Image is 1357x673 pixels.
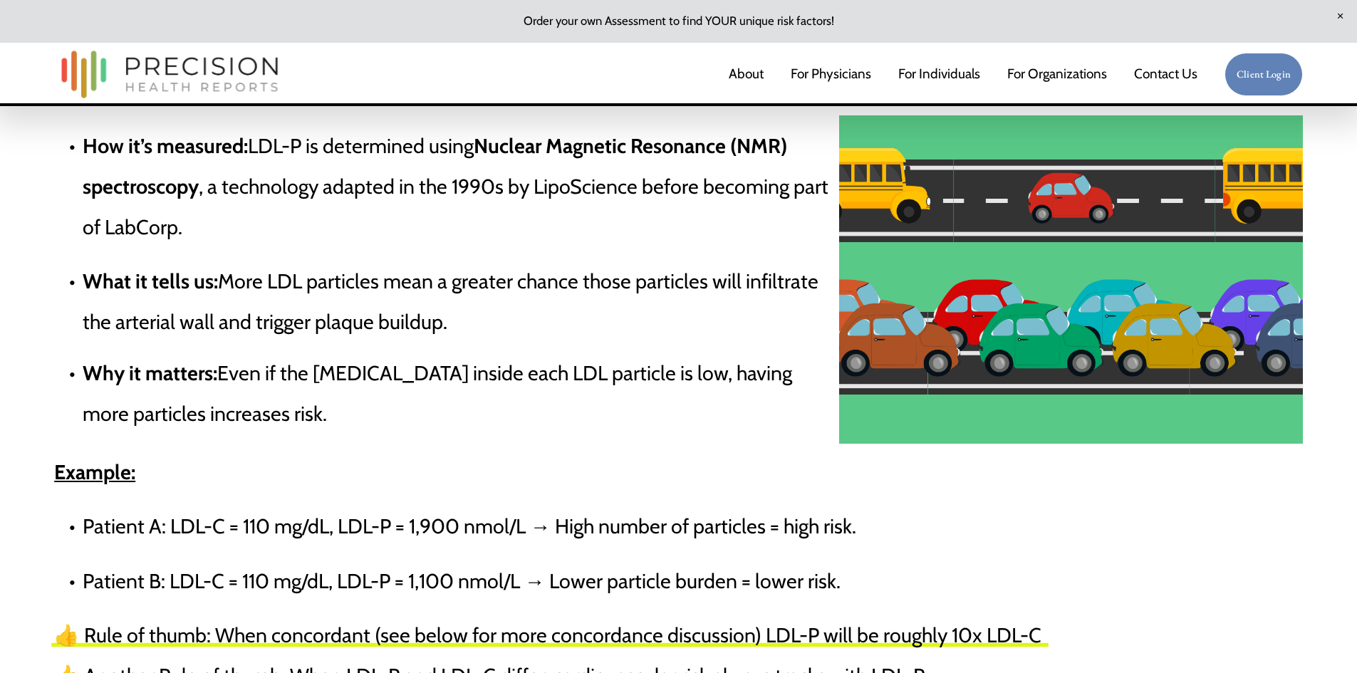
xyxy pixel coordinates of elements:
[1007,60,1107,90] a: folder dropdown
[83,353,831,434] p: Even if the [MEDICAL_DATA] inside each LDL particle is low, having more particles increases risk.
[83,268,218,293] strong: What it tells us:
[83,560,1303,601] p: Patient B: LDL-C = 110 mg/dL, LDL-P = 1,100 nmol/L → Lower particle burden = lower risk.
[83,261,831,342] p: More LDL particles mean a greater chance those particles will infiltrate the arterial wall and tr...
[1007,61,1107,88] span: For Organizations
[54,459,135,484] strong: Example:
[83,360,217,385] strong: Why it matters:
[54,622,1041,647] span: 👍 Rule of thumb: When concordant (see below for more concordance discussion) LDL-P will be roughl...
[83,133,248,158] strong: How it’s measured:
[729,60,764,90] a: About
[898,60,980,90] a: For Individuals
[1134,60,1197,90] a: Contact Us
[1101,491,1357,673] iframe: Chat Widget
[83,125,831,247] p: LDL-P is determined using , a technology adapted in the 1990s by LipoScience before becoming part...
[791,60,871,90] a: For Physicians
[54,44,285,105] img: Precision Health Reports
[83,506,1303,546] p: Patient A: LDL-C = 110 mg/dL, LDL-P = 1,900 nmol/L → High number of particles = high risk.
[1225,53,1303,97] a: Client Login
